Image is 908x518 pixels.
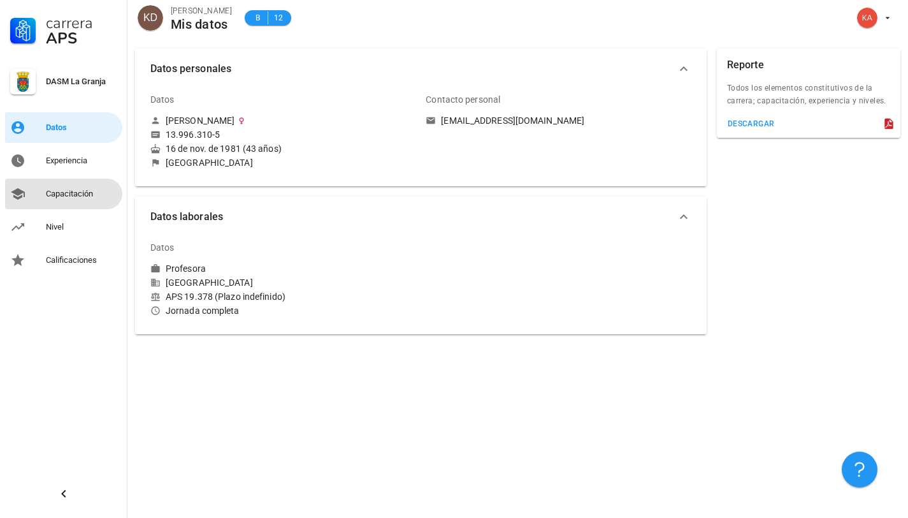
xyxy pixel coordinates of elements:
[150,291,415,302] div: APS 19.378 (Plazo indefinido)
[166,115,234,126] div: [PERSON_NAME]
[5,245,122,276] a: Calificaciones
[727,48,764,82] div: Reporte
[46,156,117,166] div: Experiencia
[166,157,253,168] div: [GEOGRAPHIC_DATA]
[46,15,117,31] div: Carrera
[46,255,117,265] div: Calificaciones
[46,122,117,133] div: Datos
[143,5,157,31] span: KD
[138,5,163,31] div: avatar
[426,84,500,115] div: Contacto personal
[426,115,691,126] a: [EMAIL_ADDRESS][DOMAIN_NAME]
[252,11,263,24] span: B
[171,4,232,17] div: [PERSON_NAME]
[5,145,122,176] a: Experiencia
[46,77,117,87] div: DASM La Granja
[135,48,707,89] button: Datos personales
[150,208,676,226] span: Datos laborales
[46,31,117,46] div: APS
[166,129,220,140] div: 13.996.310-5
[135,196,707,237] button: Datos laborales
[150,277,415,288] div: [GEOGRAPHIC_DATA]
[166,263,206,274] div: Profesora
[727,119,775,128] div: descargar
[5,112,122,143] a: Datos
[717,82,900,115] div: Todos los elementos constitutivos de la carrera; capacitación, experiencia y niveles.
[171,17,232,31] div: Mis datos
[46,222,117,232] div: Nivel
[722,115,780,133] button: descargar
[857,8,877,28] div: avatar
[5,179,122,209] a: Capacitación
[273,11,284,24] span: 12
[441,115,584,126] div: [EMAIL_ADDRESS][DOMAIN_NAME]
[150,232,175,263] div: Datos
[150,305,415,316] div: Jornada completa
[150,60,676,78] span: Datos personales
[5,212,122,242] a: Nivel
[46,189,117,199] div: Capacitación
[150,143,415,154] div: 16 de nov. de 1981 (43 años)
[150,84,175,115] div: Datos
